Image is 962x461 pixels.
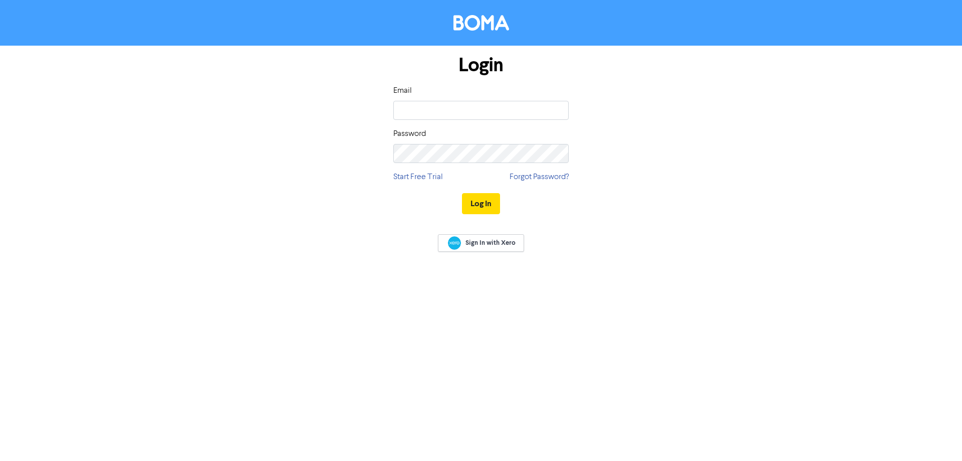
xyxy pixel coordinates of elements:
[448,236,461,250] img: Xero logo
[393,128,426,140] label: Password
[462,193,500,214] button: Log In
[393,54,569,77] h1: Login
[510,171,569,183] a: Forgot Password?
[438,234,524,252] a: Sign In with Xero
[453,15,509,31] img: BOMA Logo
[393,85,412,97] label: Email
[465,238,516,247] span: Sign In with Xero
[393,171,443,183] a: Start Free Trial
